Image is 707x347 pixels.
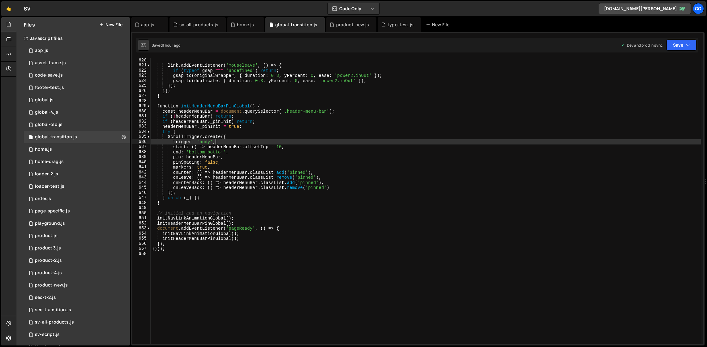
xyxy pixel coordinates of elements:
a: 🤙 [1,1,16,16]
div: footer-test.js [35,85,64,90]
div: 658 [132,251,151,257]
div: home-drag.js [35,159,64,165]
div: 651 [132,215,151,221]
div: 14248/40451.js [24,291,130,304]
div: page-specific.js [35,208,70,214]
div: 652 [132,221,151,226]
div: 14248/37799.js [24,94,130,106]
div: loader-2.js [35,171,58,177]
div: 624 [132,78,151,83]
div: 14248/37029.js [24,230,130,242]
button: New File [99,22,122,27]
div: 14248/44462.js [24,82,130,94]
div: 14248/37103.js [24,254,130,267]
div: 657 [132,246,151,251]
div: sv-all-products.js [35,320,74,325]
div: product-new.js [35,282,68,288]
div: code-save.js [35,73,63,78]
div: 14248/38152.js [24,44,130,57]
div: 641 [132,165,151,170]
div: app.js [141,22,154,28]
a: go [693,3,704,14]
div: 646 [132,190,151,195]
div: asset-frame.js [35,60,66,66]
div: 648 [132,200,151,206]
div: 645 [132,185,151,190]
div: home.js [237,22,254,28]
div: New File [426,22,452,28]
div: 647 [132,195,151,200]
div: order.js [35,196,51,202]
div: global-transition.js [275,22,317,28]
div: 14248/44943.js [24,57,130,69]
div: 620 [132,58,151,63]
button: Code Only [328,3,379,14]
div: product 3.js [35,245,61,251]
div: sec-transition.js [35,307,71,313]
div: Saved [152,43,180,48]
div: sv-script.js [35,332,60,337]
div: 14248/38021.js [24,69,130,82]
div: 637 [132,144,151,149]
div: 14248/40457.js [24,156,130,168]
div: 631 [132,114,151,119]
div: 14248/39945.js [24,279,130,291]
div: 656 [132,241,151,246]
div: product-4.js [35,270,62,276]
div: sv-all-products.js [179,22,218,28]
div: 639 [132,154,151,160]
div: 14248/37414.js [24,119,130,131]
div: 14248/37746.js [24,205,130,217]
div: playground.js [35,221,65,226]
div: 14248/42454.js [24,180,130,193]
a: [DOMAIN_NAME][PERSON_NAME] [599,3,691,14]
div: SV [24,5,30,12]
div: 649 [132,205,151,211]
div: 14248/36682.js [24,316,130,328]
div: home.js [35,147,52,152]
div: Dev and prod in sync [621,43,663,48]
div: 644 [132,180,151,185]
div: 14248/40432.js [24,304,130,316]
div: product-2.js [35,258,62,263]
h2: Files [24,21,35,28]
div: product-new.js [336,22,369,28]
div: 14248/42526.js [24,168,130,180]
div: 630 [132,109,151,114]
div: 643 [132,175,151,180]
div: 633 [132,124,151,129]
div: 629 [132,103,151,109]
div: sec-t-2.js [35,295,56,300]
div: 627 [132,93,151,98]
div: 14248/37239.js [24,242,130,254]
div: 638 [132,149,151,155]
div: 626 [132,88,151,94]
div: global-4.js [35,110,58,115]
div: 640 [132,160,151,165]
div: 14248/38116.js [24,106,130,119]
div: global-transition.js [35,134,77,140]
div: 654 [132,231,151,236]
div: global.js [35,97,54,103]
div: global-old.js [35,122,62,128]
div: 628 [132,98,151,104]
div: 635 [132,134,151,139]
div: Javascript files [16,32,130,44]
div: loader-test.js [35,184,64,189]
div: 623 [132,73,151,78]
div: 650 [132,211,151,216]
div: 655 [132,236,151,241]
div: 14248/41299.js [24,193,130,205]
div: 14248/36733.js [24,217,130,230]
div: 14248/36561.js [24,328,130,341]
div: 622 [132,68,151,73]
div: 14248/38890.js [24,143,130,156]
div: 14248/38114.js [24,267,130,279]
div: 14248/41685.js [24,131,130,143]
div: 625 [132,83,151,88]
div: 621 [132,63,151,68]
div: 1 hour ago [163,43,181,48]
div: product.js [35,233,58,239]
button: Save [666,40,696,51]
